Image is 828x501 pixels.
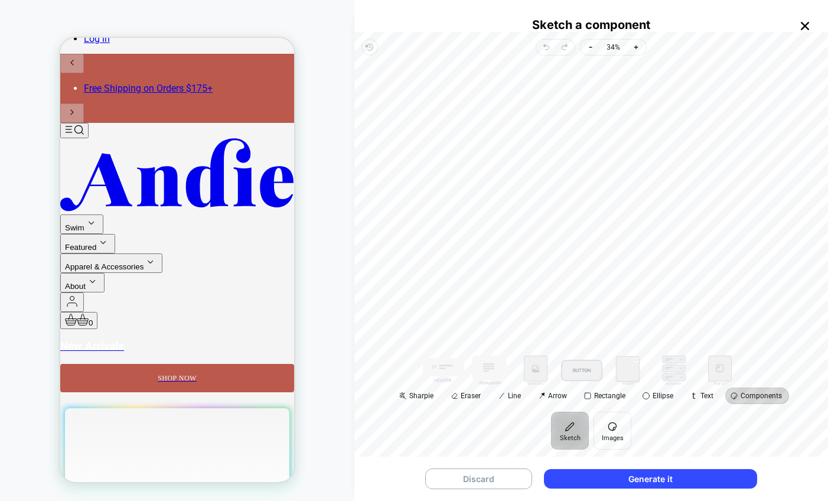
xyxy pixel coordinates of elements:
span: Sharpie [409,392,433,399]
span: Line [508,392,521,399]
label: Eraser [445,388,488,404]
button: Sketch [551,412,589,450]
button: 34% [599,39,627,56]
label: Rectangle [579,388,633,404]
span: Featured [5,205,36,214]
span: Rectangle [594,392,625,399]
span: 34% [607,40,620,54]
button: Images [594,412,631,450]
label: Components [725,388,789,404]
h1: Sketch a component [354,18,828,32]
span: About [5,244,25,253]
span: 0 [28,281,32,289]
button: header [423,356,464,385]
a: Free Shipping on Orders $175+ [24,45,152,56]
button: image [515,356,556,385]
button: Discard [425,469,532,489]
li: Slide 1 of 1 [24,45,239,56]
span: Components [741,392,782,399]
span: Arrow [548,392,567,399]
label: Arrow [533,388,574,404]
button: paragraph [469,356,510,385]
label: Line [493,388,528,404]
label: Ellipse [637,388,680,404]
label: Text [685,388,721,404]
button: product [699,356,741,385]
button: button [561,356,602,385]
button: accordion [653,356,695,385]
span: Ellipse [653,392,673,399]
span: Apparel & Accessories [5,225,83,233]
span: Eraser [461,392,481,399]
button: Generate it [544,469,757,489]
span: Swim [5,186,24,194]
button: overlay [607,356,648,385]
label: Sharpie [394,388,441,404]
span: Text [700,392,713,399]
